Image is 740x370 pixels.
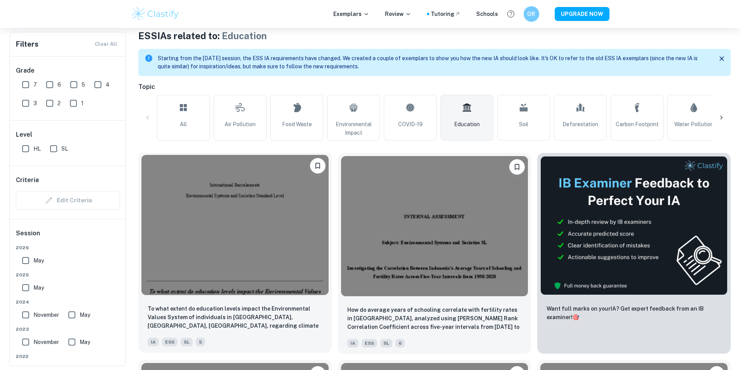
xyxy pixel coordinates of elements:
span: IA [347,339,359,347]
div: Criteria filters are unavailable when searching by topic [16,191,120,210]
span: SL [380,339,392,347]
span: IA [148,338,159,346]
h6: Topic [138,82,731,92]
h6: OR [527,10,536,18]
a: ThumbnailWant full marks on yourIA? Get expert feedback from an IB examiner! [537,153,731,354]
span: November [33,311,59,319]
span: 2026 [16,244,120,251]
p: Exemplars [333,10,369,18]
span: Environmental Impact [331,120,376,137]
a: BookmarkTo what extent do education levels impact the Environmental Values System of individuals ... [138,153,332,354]
span: SL [61,144,68,153]
span: 4 [106,80,110,89]
img: ESS IA example thumbnail: To what extent do education levels impac [141,155,329,295]
button: Bookmark [310,158,326,174]
span: May [33,283,44,292]
span: Deforestation [562,120,598,129]
span: COVID-19 [398,120,423,129]
p: Review [385,10,411,18]
span: 5 [82,80,85,89]
span: 2025 [16,271,120,278]
span: Education [222,30,267,41]
button: Help and Feedback [504,7,517,21]
span: May [80,311,90,319]
span: All [180,120,187,129]
h6: Grade [16,66,120,75]
span: Carbon Footprint [616,120,659,129]
span: 6 [395,339,405,347]
a: BookmarkHow do average years of schooling correlate with fertility rates in Indonesia, analyzed u... [338,153,531,354]
span: 1 [81,99,84,108]
img: ESS IA example thumbnail: How do average years of schooling correl [341,156,528,296]
p: Want full marks on your IA ? Get expert feedback from an IB examiner! [547,304,721,321]
span: 6 [57,80,61,89]
img: Thumbnail [540,156,728,295]
span: HL [33,144,41,153]
span: Education [454,120,480,129]
span: 2024 [16,299,120,306]
h6: Criteria [16,175,39,185]
span: November [33,338,59,346]
h6: Session [16,229,120,244]
span: Food Waste [282,120,312,129]
h1: ESS IAs related to: [138,29,731,43]
span: ESS [362,339,377,347]
span: Soil [519,120,528,129]
button: OR [524,6,539,22]
a: Schools [476,10,498,18]
span: 2022 [16,353,120,360]
span: SL [181,338,193,346]
span: Air Pollution [225,120,256,129]
span: Water Pollution [674,120,714,129]
span: 5 [196,338,205,346]
h6: Level [16,130,120,139]
p: To what extent do education levels impact the Environmental Values System of individuals in Belo ... [148,304,322,331]
p: How do average years of schooling correlate with fertility rates in Indonesia, analyzed using Spe... [347,306,522,332]
button: Close [716,53,728,64]
h6: Filters [16,39,38,50]
span: ESS [162,338,178,346]
span: 2 [57,99,61,108]
span: 2023 [16,326,120,333]
span: 🎯 [573,314,579,320]
span: May [80,338,90,346]
span: 7 [33,80,37,89]
button: Bookmark [509,159,525,175]
span: May [33,256,44,265]
a: Tutoring [431,10,461,18]
span: 3 [33,99,37,108]
img: Clastify logo [131,6,180,22]
button: UPGRADE NOW [555,7,609,21]
p: Starting from the [DATE] session, the ESS IA requirements have changed. We created a couple of ex... [158,54,710,71]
